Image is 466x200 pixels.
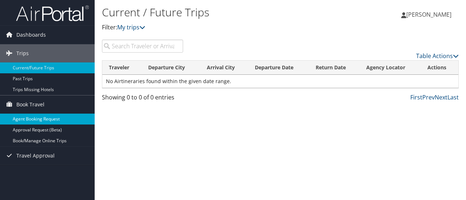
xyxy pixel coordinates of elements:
span: Dashboards [16,26,46,44]
a: [PERSON_NAME] [401,4,459,25]
p: Filter: [102,23,340,32]
th: Arrival City: activate to sort column ascending [200,61,249,75]
span: Trips [16,44,29,62]
th: Departure City: activate to sort column ascending [142,61,200,75]
img: airportal-logo.png [16,5,89,22]
span: Book Travel [16,95,44,114]
th: Departure Date: activate to sort column descending [248,61,309,75]
td: No Airtineraries found within the given date range. [102,75,458,88]
h1: Current / Future Trips [102,5,340,20]
a: Prev [422,93,435,101]
input: Search Traveler or Arrival City [102,40,183,53]
th: Actions [421,61,458,75]
div: Showing 0 to 0 of 0 entries [102,93,183,105]
span: [PERSON_NAME] [406,11,451,19]
a: Table Actions [416,52,459,60]
a: Last [447,93,459,101]
th: Agency Locator: activate to sort column ascending [360,61,421,75]
span: Travel Approval [16,147,55,165]
a: My trips [117,23,145,31]
th: Traveler: activate to sort column ascending [102,61,142,75]
a: Next [435,93,447,101]
a: First [410,93,422,101]
th: Return Date: activate to sort column ascending [309,61,360,75]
